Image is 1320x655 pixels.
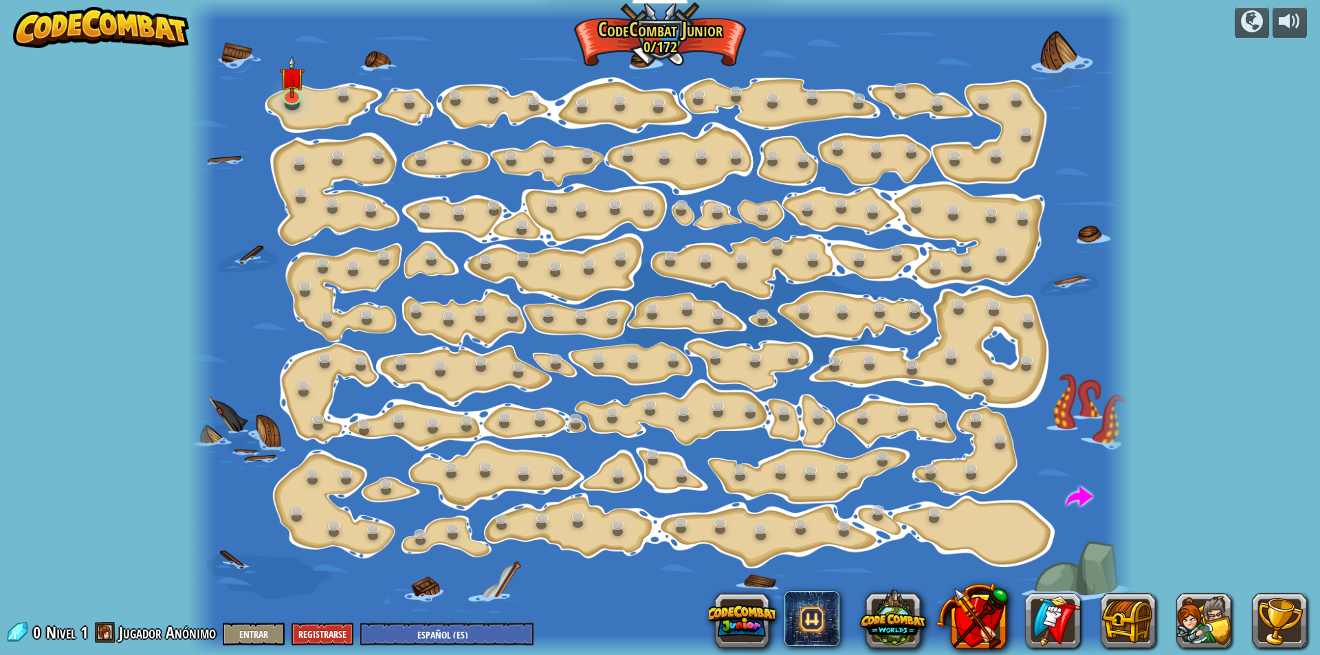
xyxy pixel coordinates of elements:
img: level-banner-unstarted.png [280,56,305,99]
span: 1 [80,621,88,643]
span: Jugador Anónimo [119,621,216,643]
button: Ajustar volúmen [1273,7,1307,39]
button: Campañas [1235,7,1269,39]
span: 0 [33,621,45,643]
button: Registrarse [291,623,353,645]
button: Entrar [223,623,285,645]
img: CodeCombat - Learn how to code by playing a game [13,7,189,48]
span: Nivel [46,621,76,644]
